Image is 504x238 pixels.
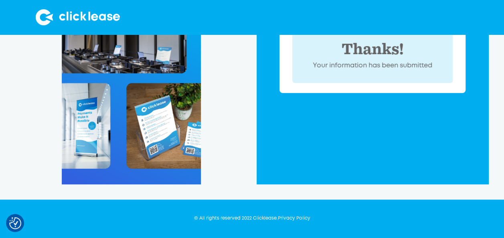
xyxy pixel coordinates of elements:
[194,215,310,222] div: © All rights reserved 2022 Clicklease.
[36,9,120,25] img: Clicklease logo
[305,61,440,70] div: Your information has been submitted
[305,45,440,54] div: Thanks!
[278,216,310,220] a: Privacy Policy
[9,217,21,229] button: Consent Preferences
[292,32,453,83] div: POP Form success
[9,217,21,229] img: Revisit consent button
